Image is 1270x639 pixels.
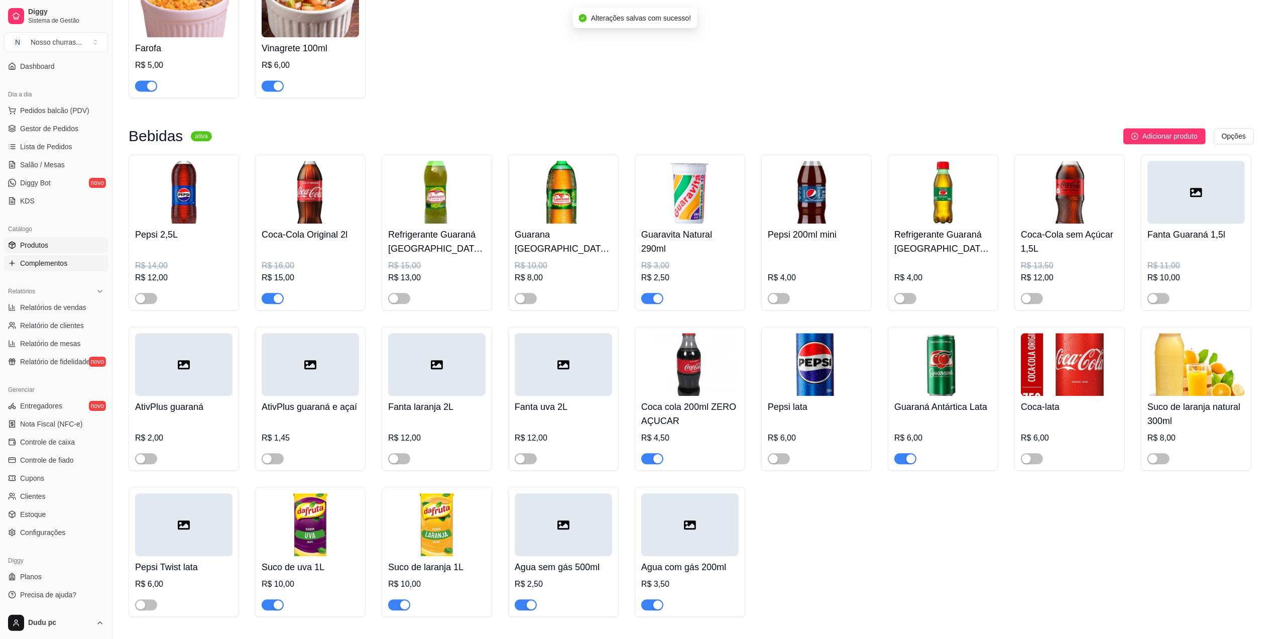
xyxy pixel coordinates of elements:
[20,196,35,206] span: KDS
[591,14,691,22] span: Alterações salvas com sucesso!
[20,455,74,465] span: Controle de fiado
[262,260,359,272] div: R$ 16,00
[515,260,612,272] div: R$ 10,00
[20,491,46,501] span: Clientes
[515,272,612,284] div: R$ 8,00
[894,333,992,396] img: product-image
[20,178,51,188] span: Diggy Bot
[135,41,233,55] h4: Farofa
[4,553,108,569] div: Diggy
[641,333,739,396] img: product-image
[641,560,739,574] h4: Agua com gás 200ml
[641,432,739,444] div: R$ 4,50
[20,61,55,71] span: Dashboard
[1142,131,1198,142] span: Adicionar produto
[4,416,108,432] a: Nota Fiscal (NFC-e)
[641,272,739,284] div: R$ 2,50
[1021,400,1118,414] h4: Coca-lata
[388,260,486,272] div: R$ 15,00
[4,452,108,468] a: Controle de fiado
[1147,333,1245,396] img: product-image
[1214,128,1254,144] button: Opções
[20,124,78,134] span: Gestor de Pedidos
[4,175,108,191] a: Diggy Botnovo
[262,59,359,71] div: R$ 6,00
[515,560,612,574] h4: Agua sem gás 500ml
[1222,131,1246,142] span: Opções
[20,401,62,411] span: Entregadores
[4,32,108,52] button: Select a team
[262,432,359,444] div: R$ 1,45
[135,59,233,71] div: R$ 5,00
[20,258,67,268] span: Complementos
[641,161,739,224] img: product-image
[579,14,587,22] span: check-circle
[515,432,612,444] div: R$ 12,00
[894,272,992,284] div: R$ 4,00
[20,142,72,152] span: Lista de Pedidos
[135,260,233,272] div: R$ 14,00
[388,578,486,590] div: R$ 10,00
[4,102,108,119] button: Pedidos balcão (PDV)
[515,228,612,256] h4: Guarana [GEOGRAPHIC_DATA] 1L
[20,302,86,312] span: Relatórios de vendas
[4,398,108,414] a: Entregadoresnovo
[31,37,82,47] div: Nosso churras ...
[4,470,108,486] a: Cupons
[20,321,84,331] span: Relatório de clientes
[135,272,233,284] div: R$ 12,00
[768,432,865,444] div: R$ 6,00
[641,260,739,272] div: R$ 3,00
[20,509,46,519] span: Estoque
[768,228,865,242] h4: Pepsi 200ml mini
[20,590,76,600] span: Precisa de ajuda?
[1021,432,1118,444] div: R$ 6,00
[8,287,35,295] span: Relatórios
[1131,133,1138,140] span: plus-circle
[28,17,104,25] span: Sistema de Gestão
[894,228,992,256] h4: Refrigerante Guaraná [GEOGRAPHIC_DATA] 200ml
[1147,432,1245,444] div: R$ 8,00
[641,228,739,256] h4: Guaravita Natural 290ml
[641,400,739,428] h4: Coca cola 200ml ZERO AÇUCAR
[388,228,486,256] h4: Refrigerante Guaraná [GEOGRAPHIC_DATA] Garrafa 2,L
[388,493,486,556] img: product-image
[28,8,104,17] span: Diggy
[1021,161,1118,224] img: product-image
[4,221,108,237] div: Catálogo
[20,473,44,483] span: Cupons
[4,58,108,74] a: Dashboard
[4,354,108,370] a: Relatório de fidelidadenovo
[135,228,233,242] h4: Pepsi 2,5L
[20,527,65,538] span: Configurações
[894,161,992,224] img: product-image
[262,272,359,284] div: R$ 15,00
[894,432,992,444] div: R$ 6,00
[388,161,486,224] img: product-image
[768,161,865,224] img: product-image
[515,400,612,414] h4: Fanta uva 2L
[1021,333,1118,396] img: product-image
[768,400,865,414] h4: Pepsi lata
[28,618,92,627] span: Dudu pc
[135,560,233,574] h4: Pepsi Twist lata
[894,400,992,414] h4: Guaraná Antártica Lata
[388,560,486,574] h4: Suco de laranja 1L
[262,161,359,224] img: product-image
[4,193,108,209] a: KDS
[4,139,108,155] a: Lista de Pedidos
[4,506,108,522] a: Estoque
[129,130,183,142] h3: Bebidas
[135,161,233,224] img: product-image
[20,240,48,250] span: Produtos
[191,131,211,141] sup: ativa
[262,578,359,590] div: R$ 10,00
[1021,260,1118,272] div: R$ 13,50
[4,382,108,398] div: Gerenciar
[262,400,359,414] h4: AtivPlus guaraná e açaí
[262,41,359,55] h4: Vinagrete 100ml
[4,336,108,352] a: Relatório de mesas
[768,272,865,284] div: R$ 4,00
[20,572,42,582] span: Planos
[4,157,108,173] a: Salão / Mesas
